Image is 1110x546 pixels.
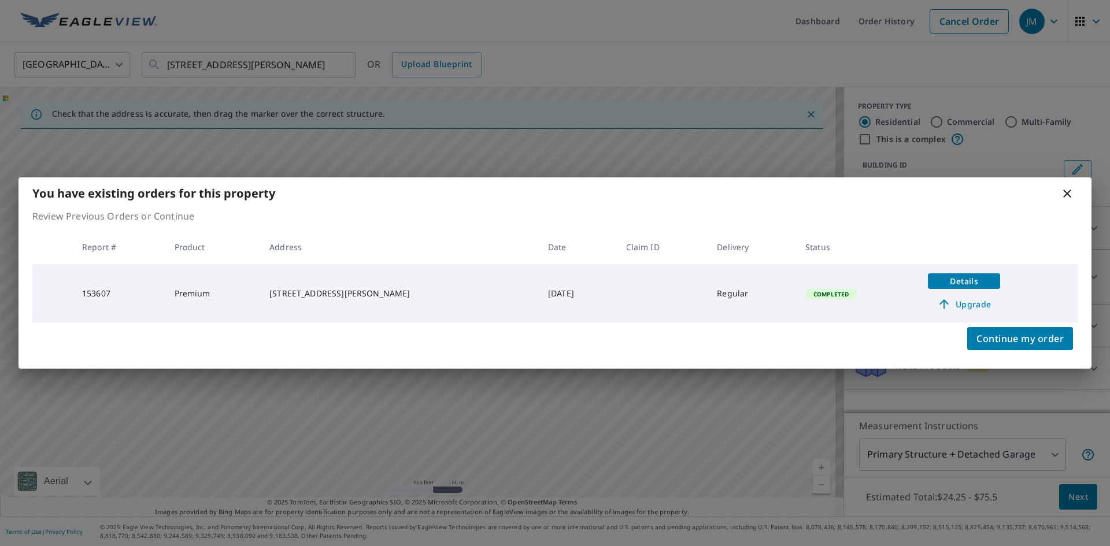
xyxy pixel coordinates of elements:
th: Status [796,230,919,264]
p: Review Previous Orders or Continue [32,209,1078,223]
button: Continue my order [967,327,1073,350]
span: Upgrade [935,297,993,311]
th: Report # [73,230,165,264]
th: Address [260,230,539,264]
button: detailsBtn-153607 [928,273,1000,289]
td: [DATE] [539,264,617,322]
a: Upgrade [928,295,1000,313]
span: Continue my order [976,330,1064,347]
th: Date [539,230,617,264]
div: [STREET_ADDRESS][PERSON_NAME] [269,288,530,299]
td: 153607 [73,264,165,322]
th: Product [165,230,261,264]
span: Completed [806,290,856,298]
th: Claim ID [617,230,708,264]
span: Details [935,276,993,287]
b: You have existing orders for this property [32,185,275,201]
th: Delivery [708,230,796,264]
td: Regular [708,264,796,322]
td: Premium [165,264,261,322]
